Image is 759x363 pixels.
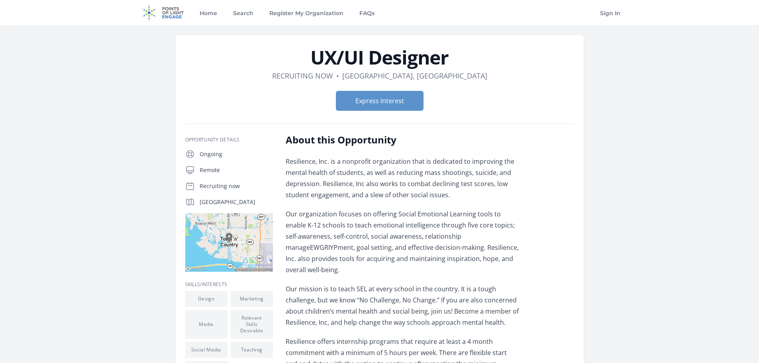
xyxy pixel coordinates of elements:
dd: Recruiting now [272,70,333,81]
li: Teaching [231,342,273,358]
li: Design [185,291,228,307]
li: Relevant Skills Desirable [231,310,273,339]
h2: About this Opportunity [286,133,519,146]
p: Ongoing [200,150,273,158]
p: Resilience, Inc. is a nonprofit organization that is dedicated to improving the mental health of ... [286,156,519,200]
button: Express Interest [336,91,424,111]
h3: Opportunity Details [185,137,273,143]
li: Marketing [231,291,273,307]
p: Our organization focuses on offering Social Emotional Learning tools to enable K-12 schools to te... [286,208,519,275]
h3: Skills/Interests [185,281,273,288]
p: Recruiting now [200,182,273,190]
li: Social Media [185,342,228,358]
img: Map [185,213,273,272]
p: [GEOGRAPHIC_DATA] [200,198,273,206]
p: Our mission is to teach SEL at every school in the country. It is a tough challenge, but we know ... [286,283,519,328]
dd: [GEOGRAPHIC_DATA], [GEOGRAPHIC_DATA] [342,70,487,81]
li: Media [185,310,228,339]
p: Remote [200,166,273,174]
div: • [336,70,339,81]
h1: UX/UI Designer [185,48,574,67]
